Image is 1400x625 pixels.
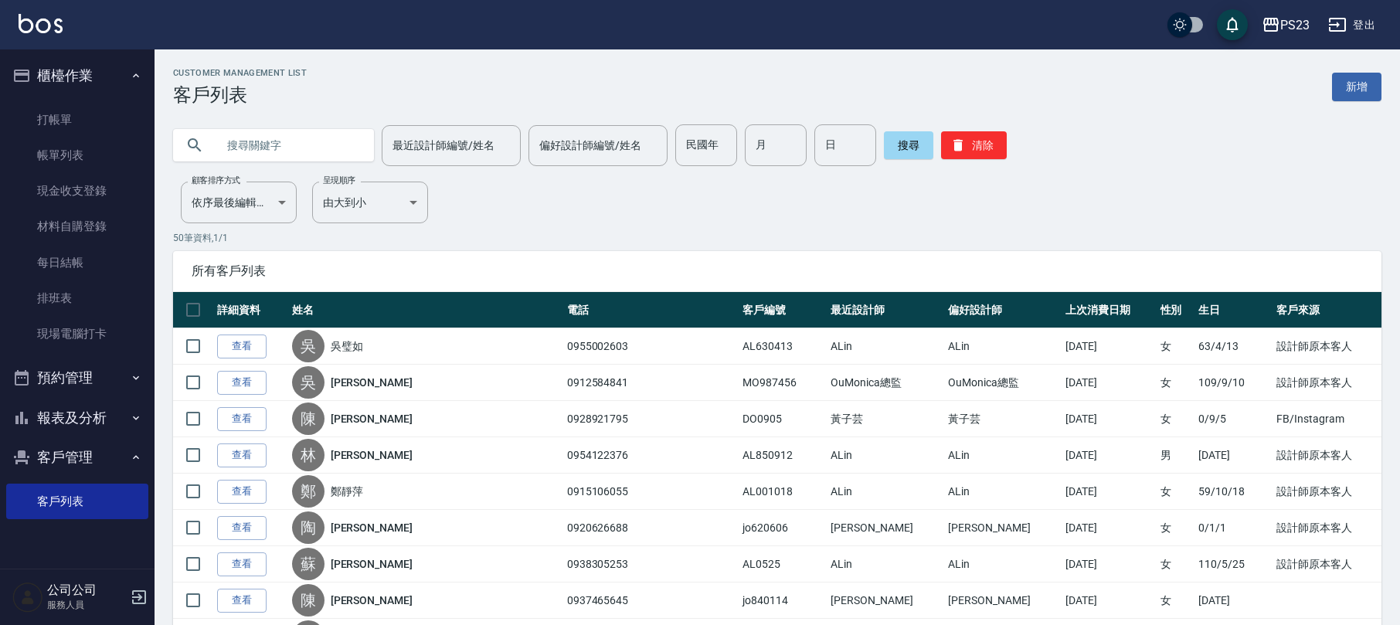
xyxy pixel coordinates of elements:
td: AL850912 [739,437,827,474]
a: 現場電腦打卡 [6,316,148,352]
div: 由大到小 [312,182,428,223]
img: Logo [19,14,63,33]
a: 查看 [217,516,267,540]
h3: 客戶列表 [173,84,307,106]
div: 蘇 [292,548,325,580]
td: 女 [1157,510,1195,546]
td: jo840114 [739,583,827,619]
th: 生日 [1194,292,1273,328]
a: 帳單列表 [6,138,148,173]
td: 女 [1157,401,1195,437]
a: 查看 [217,480,267,504]
th: 上次消費日期 [1062,292,1156,328]
td: [DATE] [1062,401,1156,437]
th: 最近設計師 [827,292,944,328]
a: [PERSON_NAME] [331,593,413,608]
td: AL001018 [739,474,827,510]
div: 依序最後編輯時間 [181,182,297,223]
a: 鄭靜萍 [331,484,363,499]
td: ALin [827,437,944,474]
td: 設計師原本客人 [1273,546,1381,583]
th: 客戶來源 [1273,292,1381,328]
td: [DATE] [1062,328,1156,365]
td: 黃子芸 [944,401,1062,437]
div: 吳 [292,366,325,399]
a: 現金收支登錄 [6,173,148,209]
td: 0938305253 [563,546,739,583]
a: 每日結帳 [6,245,148,280]
span: 所有客戶列表 [192,263,1363,279]
th: 詳細資料 [213,292,288,328]
td: 0954122376 [563,437,739,474]
th: 電話 [563,292,739,328]
a: 查看 [217,589,267,613]
td: OuMonica總監 [944,365,1062,401]
td: AL630413 [739,328,827,365]
th: 性別 [1157,292,1195,328]
a: [PERSON_NAME] [331,447,413,463]
a: 客戶列表 [6,484,148,519]
td: ALin [827,546,944,583]
p: 50 筆資料, 1 / 1 [173,231,1381,245]
th: 偏好設計師 [944,292,1062,328]
td: jo620606 [739,510,827,546]
td: [DATE] [1062,437,1156,474]
a: 查看 [217,552,267,576]
h5: 公司公司 [47,583,126,598]
td: ALin [827,328,944,365]
a: 排班表 [6,280,148,316]
td: 0/1/1 [1194,510,1273,546]
td: 109/9/10 [1194,365,1273,401]
td: 0955002603 [563,328,739,365]
td: 女 [1157,328,1195,365]
a: [PERSON_NAME] [331,520,413,535]
a: 吳璧如 [331,338,363,354]
td: [PERSON_NAME] [944,583,1062,619]
td: 設計師原本客人 [1273,474,1381,510]
td: 男 [1157,437,1195,474]
td: [PERSON_NAME] [827,583,944,619]
a: 新增 [1332,73,1381,101]
label: 呈現順序 [323,175,355,186]
td: AL0525 [739,546,827,583]
td: [PERSON_NAME] [827,510,944,546]
td: 59/10/18 [1194,474,1273,510]
div: 吳 [292,330,325,362]
div: PS23 [1280,15,1310,35]
td: [DATE] [1062,546,1156,583]
a: [PERSON_NAME] [331,375,413,390]
td: [DATE] [1194,583,1273,619]
td: [PERSON_NAME] [944,510,1062,546]
td: [DATE] [1062,510,1156,546]
button: PS23 [1256,9,1316,41]
td: DO0905 [739,401,827,437]
td: 設計師原本客人 [1273,510,1381,546]
div: 鄭 [292,475,325,508]
td: 女 [1157,546,1195,583]
td: 0915106055 [563,474,739,510]
td: 設計師原本客人 [1273,328,1381,365]
a: 查看 [217,371,267,395]
td: 0912584841 [563,365,739,401]
p: 服務人員 [47,598,126,612]
td: [DATE] [1062,365,1156,401]
button: 報表及分析 [6,398,148,438]
td: ALin [827,474,944,510]
td: ALin [944,474,1062,510]
div: 陳 [292,584,325,617]
td: 0/9/5 [1194,401,1273,437]
input: 搜尋關鍵字 [216,124,362,166]
td: 0928921795 [563,401,739,437]
td: 女 [1157,365,1195,401]
div: 陳 [292,403,325,435]
th: 姓名 [288,292,563,328]
th: 客戶編號 [739,292,827,328]
td: [DATE] [1062,474,1156,510]
td: MO987456 [739,365,827,401]
td: ALin [944,328,1062,365]
td: 女 [1157,474,1195,510]
a: [PERSON_NAME] [331,556,413,572]
a: 打帳單 [6,102,148,138]
td: 0937465645 [563,583,739,619]
td: 女 [1157,583,1195,619]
